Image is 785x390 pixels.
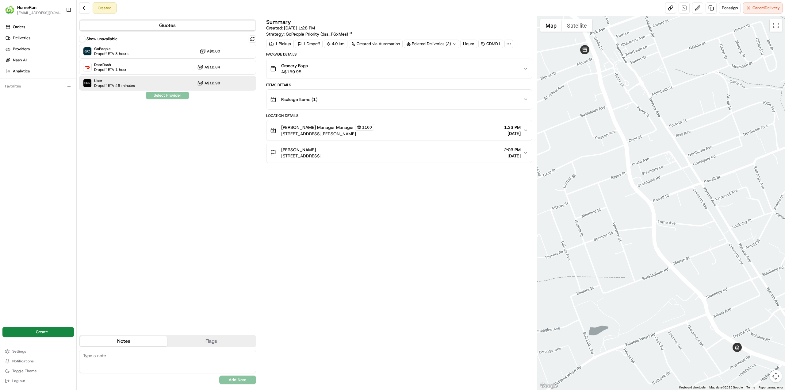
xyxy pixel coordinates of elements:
a: Terms [746,386,755,389]
div: Related Deliveries (2) [404,40,459,48]
button: HomeRunHomeRun[EMAIL_ADDRESS][DOMAIN_NAME] [2,2,63,17]
span: Grocery Bags [281,63,308,69]
div: Liquor [460,40,477,48]
div: CDMD1 [478,40,503,48]
div: Package Details [266,52,532,57]
span: Providers [13,46,30,52]
span: Create [36,329,48,335]
button: Keyboard shortcuts [679,385,706,390]
span: [PERSON_NAME] [281,147,316,153]
span: A$12.84 [205,65,220,70]
span: 2:03 PM [504,147,521,153]
div: 4.0 km [324,40,347,48]
span: Created: [266,25,315,31]
img: GoPeople [83,47,91,55]
span: 1160 [362,125,372,130]
img: HomeRun [5,5,15,15]
span: Deliveries [13,35,30,41]
a: Open this area in Google Maps (opens a new window) [539,382,559,390]
span: A$0.00 [207,49,220,54]
button: A$12.98 [197,80,220,86]
button: Toggle fullscreen view [770,19,782,32]
button: Map camera controls [770,370,782,382]
button: Package Items (1) [266,90,532,109]
span: [STREET_ADDRESS][PERSON_NAME] [281,131,374,137]
a: Nash AI [2,55,76,65]
span: Uber [94,78,135,83]
button: A$12.84 [197,64,220,70]
span: Notifications [12,359,34,364]
button: Notes [80,336,167,346]
button: Reassign [719,2,741,14]
button: Settings [2,347,74,356]
span: Toggle Theme [12,369,37,373]
button: Notifications [2,357,74,365]
button: Toggle Theme [2,367,74,375]
button: Create [2,327,74,337]
button: Show street map [540,19,562,32]
div: Items Details [266,83,532,87]
img: DoorDash [83,63,91,71]
a: Analytics [2,66,76,76]
button: [PERSON_NAME] Manager Manager1160[STREET_ADDRESS][PERSON_NAME]1:33 PM[DATE] [266,120,532,141]
span: Analytics [13,68,30,74]
img: Uber [83,79,91,87]
button: Quotes [80,21,255,30]
span: [PERSON_NAME] Manager Manager [281,124,354,130]
span: [STREET_ADDRESS] [281,153,321,159]
span: Dropoff ETA 1 hour [94,67,127,72]
button: Grocery BagsA$189.95 [266,59,532,79]
div: Location Details [266,113,532,118]
button: HomeRun [17,4,36,10]
a: GoPeople Priority (dss_P6xMes) [286,31,353,37]
div: Favorites [2,81,74,91]
a: Orders [2,22,76,32]
button: Show satellite imagery [562,19,592,32]
img: Google [539,382,559,390]
span: Dropoff ETA 3 hours [94,51,128,56]
span: GoPeople [94,46,128,51]
div: Strategy: [266,31,353,37]
label: Show unavailable [86,36,117,42]
span: [DATE] 1:28 PM [284,25,315,31]
span: Cancel Delivery [752,5,780,11]
span: Dropoff ETA 46 minutes [94,83,135,88]
div: 1 Dropoff [295,40,323,48]
h3: Summary [266,19,291,25]
a: Created via Automation [349,40,403,48]
span: GoPeople Priority (dss_P6xMes) [286,31,348,37]
span: A$189.95 [281,69,308,75]
span: A$12.98 [205,81,220,86]
span: Reassign [722,5,738,11]
span: Orders [13,24,25,30]
span: Package Items ( 1 ) [281,96,317,102]
button: Log out [2,376,74,385]
span: [DATE] [504,130,521,137]
div: 1 Pickup [266,40,294,48]
span: 1:33 PM [504,124,521,130]
button: CancelDelivery [743,2,783,14]
a: Providers [2,44,76,54]
span: [DATE] [504,153,521,159]
span: Nash AI [13,57,27,63]
a: Deliveries [2,33,76,43]
button: [EMAIL_ADDRESS][DOMAIN_NAME] [17,10,61,15]
button: A$0.00 [200,48,220,54]
button: [PERSON_NAME][STREET_ADDRESS]2:03 PM[DATE] [266,143,532,163]
span: Settings [12,349,26,354]
span: Log out [12,378,25,383]
a: Report a map error [759,386,783,389]
span: DoorDash [94,62,127,67]
button: Flags [167,336,255,346]
span: Map data ©2025 Google [709,386,743,389]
